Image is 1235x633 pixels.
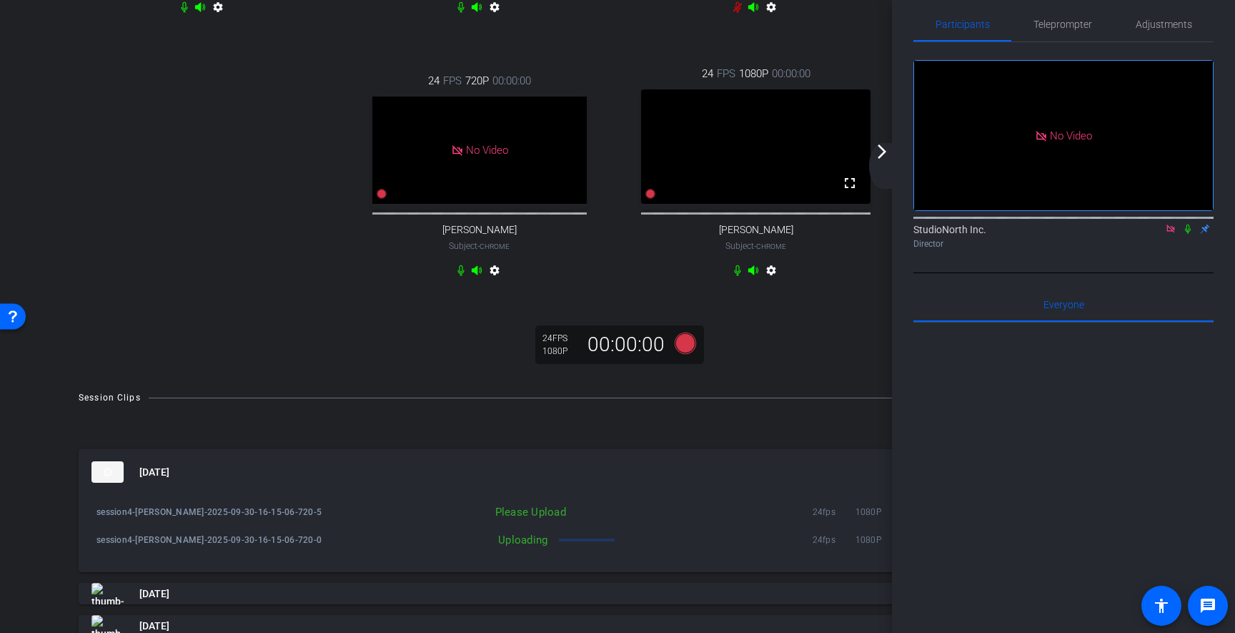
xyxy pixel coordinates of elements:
div: thumb-nail[DATE]Uploading2 [79,495,1156,572]
span: [PERSON_NAME] [719,224,793,236]
mat-expansion-panel-header: thumb-nail[DATE]Uploading2 [79,449,1156,495]
span: FPS [552,333,567,343]
span: 00:00:00 [492,73,531,89]
mat-icon: settings [486,265,503,282]
span: [DATE] [139,587,169,602]
div: StudioNorth Inc. [913,222,1214,250]
mat-icon: fullscreen [841,175,858,192]
span: Adjustments [1136,19,1192,29]
span: 24fps [813,505,855,519]
mat-expansion-panel-header: thumb-nail[DATE]Ready2 [79,583,1156,604]
span: 1080P [855,533,898,547]
span: [DATE] [139,465,169,480]
mat-icon: accessibility [1153,597,1170,614]
span: 00:00:00 [772,66,810,82]
img: thumb-nail [91,583,124,604]
span: 24 [702,66,713,82]
span: Subject [449,240,510,252]
span: - [477,241,480,251]
div: 00:00:00 [578,333,674,357]
mat-icon: settings [763,265,780,282]
span: session4-[PERSON_NAME]-2025-09-30-16-15-06-720-5 [96,505,364,519]
span: No Video [1050,129,1092,142]
div: 24 [542,333,578,344]
div: Director [913,237,1214,250]
div: Please Upload [364,505,573,519]
mat-icon: arrow_forward_ios [873,143,891,160]
span: FPS [443,73,462,89]
span: 720P [465,73,489,89]
span: Chrome [480,242,510,250]
span: FPS [717,66,735,82]
span: [PERSON_NAME] [442,224,517,236]
span: 1080P [855,505,898,519]
mat-icon: settings [763,1,780,19]
mat-icon: message [1199,597,1216,614]
img: thumb-nail [91,461,124,483]
mat-icon: settings [209,1,227,19]
span: - [754,241,756,251]
span: Teleprompter [1033,19,1092,29]
span: 24fps [813,533,855,547]
span: Chrome [756,242,786,250]
span: session4-[PERSON_NAME]-2025-09-30-16-15-06-720-0 [96,533,364,547]
div: 1080P [542,345,578,357]
span: Participants [936,19,990,29]
mat-icon: settings [486,1,503,19]
div: Uploading [364,533,555,547]
span: 1080P [739,66,768,82]
span: Subject [725,240,786,252]
div: Session Clips [79,391,141,405]
span: Everyone [1043,300,1084,310]
span: 24 [428,73,440,89]
span: No Video [466,144,508,157]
